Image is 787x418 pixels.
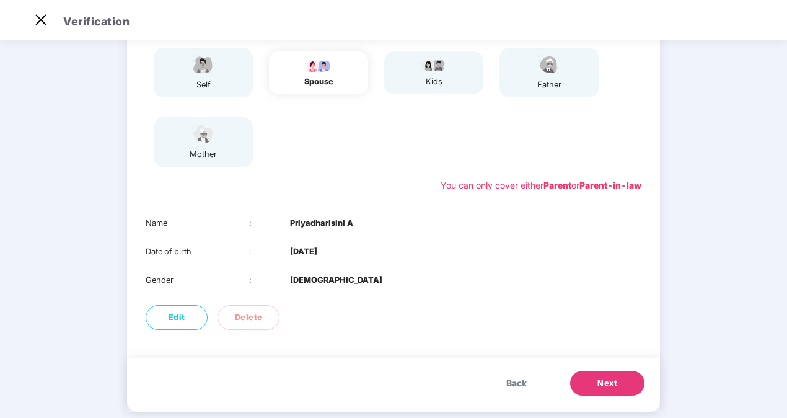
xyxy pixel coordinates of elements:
[506,376,527,390] span: Back
[441,179,641,192] div: You can only cover either or
[290,274,382,287] b: [DEMOGRAPHIC_DATA]
[188,123,219,145] img: svg+xml;base64,PHN2ZyB4bWxucz0iaHR0cDovL3d3dy53My5vcmcvMjAwMC9zdmciIHdpZHRoPSI1NCIgaGVpZ2h0PSIzOC...
[303,76,334,88] div: spouse
[418,58,449,73] img: svg+xml;base64,PHN2ZyB4bWxucz0iaHR0cDovL3d3dy53My5vcmcvMjAwMC9zdmciIHdpZHRoPSI3OS4wMzciIGhlaWdodD...
[290,217,353,229] b: Priyadharisini A
[249,217,291,229] div: :
[146,217,249,229] div: Name
[188,79,219,91] div: self
[249,274,291,287] div: :
[534,54,565,76] img: svg+xml;base64,PHN2ZyBpZD0iRmF0aGVyX2ljb24iIHhtbG5zPSJodHRwOi8vd3d3LnczLm9yZy8yMDAwL3N2ZyIgeG1sbn...
[543,180,571,190] b: Parent
[494,371,539,396] button: Back
[188,54,219,76] img: svg+xml;base64,PHN2ZyBpZD0iRW1wbG95ZWVfbWFsZSIgeG1sbnM9Imh0dHA6Ly93d3cudzMub3JnLzIwMDAvc3ZnIiB3aW...
[218,305,279,330] button: Delete
[418,76,449,88] div: kids
[570,371,644,396] button: Next
[290,246,317,258] b: [DATE]
[169,311,185,324] span: Edit
[597,377,617,389] span: Next
[146,274,249,287] div: Gender
[146,305,208,330] button: Edit
[249,246,291,258] div: :
[303,58,334,73] img: svg+xml;base64,PHN2ZyB4bWxucz0iaHR0cDovL3d3dy53My5vcmcvMjAwMC9zdmciIHdpZHRoPSI5Ny44OTciIGhlaWdodD...
[534,79,565,91] div: father
[235,311,263,324] span: Delete
[188,148,219,161] div: mother
[579,180,641,190] b: Parent-in-law
[146,246,249,258] div: Date of birth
